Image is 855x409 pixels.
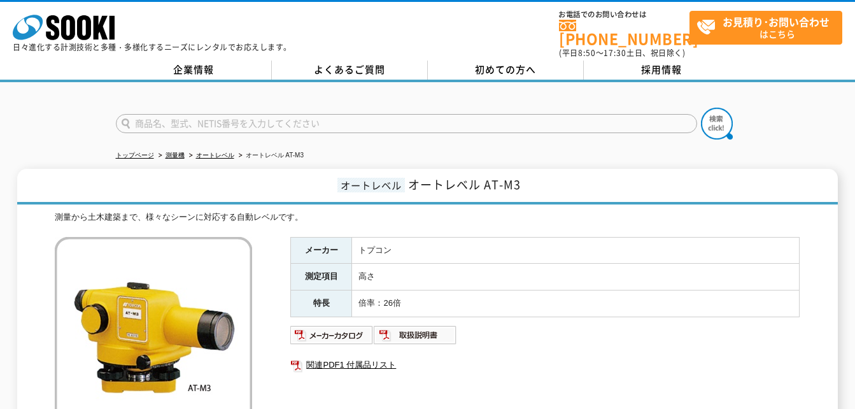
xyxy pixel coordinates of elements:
span: 17:30 [604,47,626,59]
td: 高さ [352,264,800,291]
a: よくあるご質問 [272,61,428,80]
th: 特長 [291,291,352,317]
a: メーカーカタログ [290,333,374,343]
td: 倍率：26倍 [352,291,800,317]
span: お電話でのお問い合わせは [559,11,689,18]
strong: お見積り･お問い合わせ [723,14,830,29]
div: 測量から土木建築まで、様々なシーンに対応する自動レベルです。 [55,211,800,224]
a: 取扱説明書 [374,333,457,343]
span: はこちら [696,11,842,43]
span: 8:50 [578,47,596,59]
p: 日々進化する計測技術と多種・多様化するニーズにレンタルでお応えします。 [13,43,292,51]
a: オートレベル [196,152,234,159]
th: メーカー [291,237,352,264]
span: (平日 ～ 土日、祝日除く) [559,47,685,59]
a: 初めての方へ [428,61,584,80]
th: 測定項目 [291,264,352,291]
a: トップページ [116,152,154,159]
a: 関連PDF1 付属品リスト [290,357,800,373]
img: メーカーカタログ [290,325,374,345]
input: 商品名、型式、NETIS番号を入力してください [116,114,697,133]
td: トプコン [352,237,800,264]
a: 企業情報 [116,61,272,80]
a: お見積り･お問い合わせはこちら [689,11,842,45]
img: btn_search.png [701,108,733,140]
span: オートレベル [337,178,405,192]
a: [PHONE_NUMBER] [559,20,689,46]
img: 取扱説明書 [374,325,457,345]
span: 初めての方へ [475,62,536,76]
a: 採用情報 [584,61,740,80]
a: 測量機 [166,152,185,159]
span: オートレベル AT-M3 [408,176,521,193]
li: オートレベル AT-M3 [236,149,304,162]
